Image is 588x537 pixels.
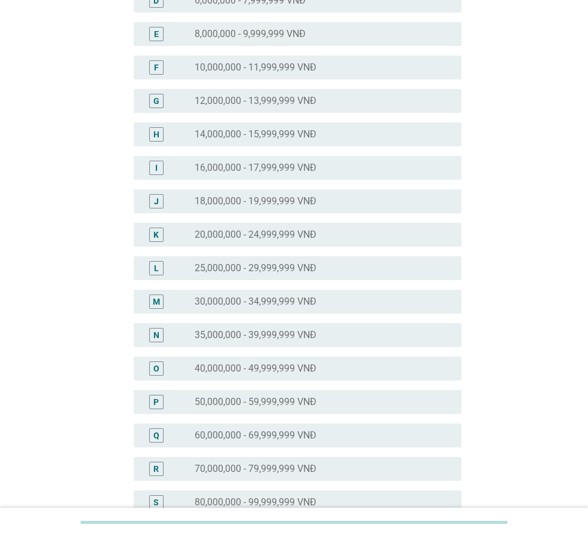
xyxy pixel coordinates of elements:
[153,94,159,107] div: G
[154,262,159,274] div: L
[153,395,159,408] div: P
[153,128,159,140] div: H
[195,296,316,308] label: 30,000,000 - 34,999,999 VNĐ
[195,128,316,140] label: 14,000,000 - 15,999,999 VNĐ
[153,429,159,441] div: Q
[195,329,316,341] label: 35,000,000 - 39,999,999 VNĐ
[195,496,316,508] label: 80,000,000 - 99,999,999 VNĐ
[195,162,316,174] label: 16,000,000 - 17,999,999 VNĐ
[195,429,316,441] label: 60,000,000 - 69,999,999 VNĐ
[154,195,159,207] div: J
[153,362,159,375] div: O
[154,61,159,73] div: F
[195,262,316,274] label: 25,000,000 - 29,999,999 VNĐ
[153,295,160,308] div: M
[195,62,316,73] label: 10,000,000 - 11,999,999 VNĐ
[195,28,306,40] label: 8,000,000 - 9,999,999 VNĐ
[195,396,316,408] label: 50,000,000 - 59,999,999 VNĐ
[155,161,158,174] div: I
[153,329,159,341] div: N
[195,363,316,375] label: 40,000,000 - 49,999,999 VNĐ
[154,27,159,40] div: E
[153,496,159,508] div: S
[195,195,316,207] label: 18,000,000 - 19,999,999 VNĐ
[153,462,159,475] div: R
[195,463,316,475] label: 70,000,000 - 79,999,999 VNĐ
[153,228,159,241] div: K
[195,229,316,241] label: 20,000,000 - 24,999,999 VNĐ
[195,95,316,107] label: 12,000,000 - 13,999,999 VNĐ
